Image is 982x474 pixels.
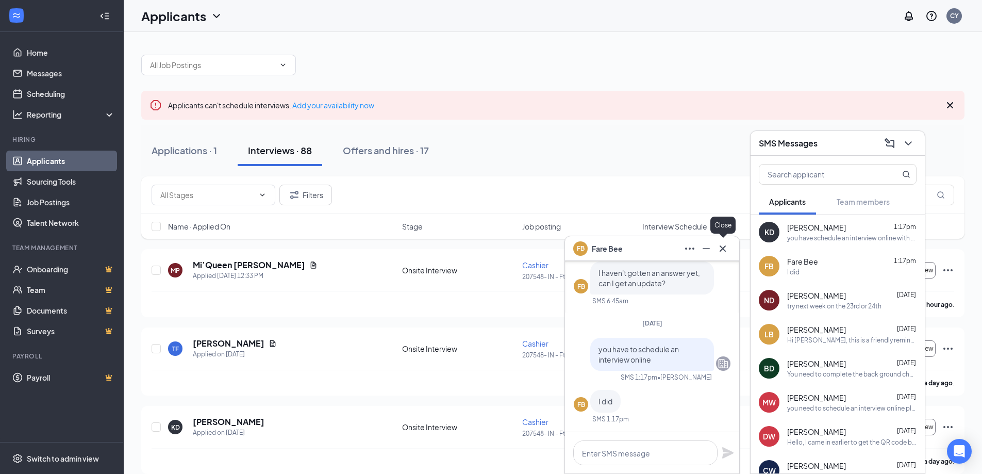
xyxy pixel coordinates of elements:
[193,271,318,281] div: Applied [DATE] 12:33 PM
[937,191,945,199] svg: MagnifyingGlass
[763,431,775,442] div: DW
[343,144,429,157] div: Offers and hires · 17
[787,222,846,233] span: [PERSON_NAME]
[598,397,612,406] span: I did
[193,338,264,349] h5: [PERSON_NAME]
[710,217,736,234] div: Close
[592,243,623,254] span: Fare Bee
[787,302,881,310] div: try next week on the 23rd or 24th
[900,135,917,152] button: ChevronDown
[759,138,818,149] h3: SMS Messages
[759,165,881,184] input: Search applicant
[12,135,113,144] div: Hiring
[279,61,287,69] svg: ChevronDown
[141,7,206,25] h1: Applicants
[762,397,776,407] div: MW
[12,109,23,120] svg: Analysis
[150,59,275,71] input: All Job Postings
[942,421,954,433] svg: Ellipses
[27,453,99,464] div: Switch to admin view
[193,428,264,438] div: Applied on [DATE]
[787,438,917,447] div: Hello, I came in earlier to get the QR code but didn't get the employer code
[764,295,774,305] div: ND
[402,265,516,275] div: Onsite Interview
[787,358,846,369] span: [PERSON_NAME]
[27,192,115,213] a: Job Postings
[787,336,917,345] div: Hi [PERSON_NAME], this is a friendly reminder. Your onsite interview with LFR Chicken LLC for Cas...
[897,359,916,367] span: [DATE]
[902,137,914,150] svg: ChevronDown
[764,363,774,373] div: BD
[402,221,423,232] span: Stage
[764,329,774,339] div: LB
[944,99,956,111] svg: Cross
[884,137,896,150] svg: ComposeMessage
[714,240,731,257] button: Cross
[924,457,953,465] b: a day ago
[897,291,916,299] span: [DATE]
[279,185,332,205] button: Filter Filters
[12,243,113,252] div: Team Management
[924,379,953,387] b: a day ago
[27,42,115,63] a: Home
[522,417,548,427] span: Cashier
[942,342,954,355] svg: Ellipses
[897,325,916,333] span: [DATE]
[27,84,115,104] a: Scheduling
[522,260,548,270] span: Cashier
[787,404,917,413] div: you need to schedule an interview online please
[248,144,312,157] div: Interviews · 88
[210,10,223,22] svg: ChevronDown
[258,191,267,199] svg: ChevronDown
[577,282,585,291] div: FB
[621,373,657,382] div: SMS 1:17pm
[152,144,217,157] div: Applications · 1
[681,240,698,257] button: Ellipses
[11,10,22,21] svg: WorkstreamLogo
[787,393,846,403] span: [PERSON_NAME]
[700,242,712,255] svg: Minimize
[897,393,916,401] span: [DATE]
[722,447,734,459] svg: Plane
[27,321,115,341] a: SurveysCrown
[522,221,561,232] span: Job posting
[402,422,516,432] div: Onsite Interview
[717,357,729,370] svg: Company
[292,101,374,110] a: Add your availability now
[99,11,110,21] svg: Collapse
[171,423,180,432] div: KD
[717,242,729,255] svg: Cross
[787,461,846,471] span: [PERSON_NAME]
[12,352,113,361] div: Payroll
[642,319,662,327] span: [DATE]
[193,416,264,428] h5: [PERSON_NAME]
[897,461,916,469] span: [DATE]
[309,261,318,269] svg: Document
[171,266,180,275] div: MP
[787,290,846,301] span: [PERSON_NAME]
[903,10,915,22] svg: Notifications
[168,101,374,110] span: Applicants can't schedule interviews.
[522,272,636,281] p: 207548- IN - Ft. W ...
[881,135,898,152] button: ComposeMessage
[947,439,972,464] div: Open Intercom Messenger
[897,427,916,435] span: [DATE]
[925,10,938,22] svg: QuestionInfo
[168,221,230,232] span: Name · Applied On
[522,429,636,438] p: 207548- IN - Ft. W ...
[598,345,679,364] span: you have to schedule an interview online
[160,189,254,201] input: All Stages
[577,400,585,409] div: FB
[837,197,890,206] span: Team members
[27,171,115,192] a: Sourcing Tools
[787,427,846,437] span: [PERSON_NAME]
[950,11,959,20] div: CY
[522,339,548,348] span: Cashier
[642,221,707,232] span: Interview Schedule
[27,280,115,300] a: TeamCrown
[269,339,277,348] svg: Document
[592,297,628,305] div: SMS 6:45am
[684,242,696,255] svg: Ellipses
[787,234,917,242] div: you have schedule an interview online with the website you used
